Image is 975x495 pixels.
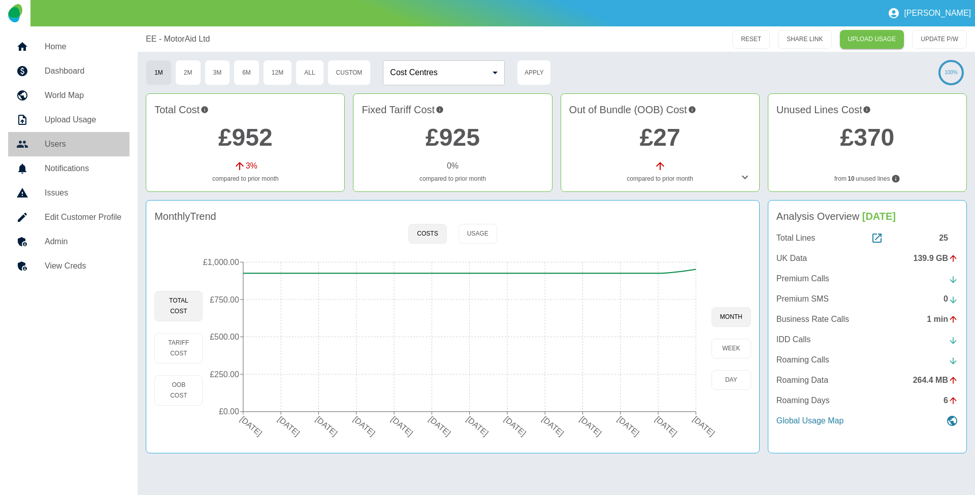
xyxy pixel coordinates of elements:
text: 100% [945,70,958,75]
a: Premium Calls [776,273,958,285]
button: All [296,60,323,85]
p: Roaming Calls [776,354,829,366]
h5: Admin [45,236,121,248]
tspan: [DATE] [578,415,603,438]
a: Dashboard [8,59,129,83]
a: £925 [426,124,480,151]
svg: This is the total charges incurred over 1 months [201,102,209,117]
tspan: [DATE] [503,415,528,438]
tspan: [DATE] [428,415,452,438]
tspan: £0.00 [219,407,239,416]
button: Custom [328,60,371,85]
img: Logo [8,4,22,22]
svg: Potential saving if surplus lines removed at contract renewal [863,102,871,117]
p: compared to prior month [154,174,336,183]
a: Notifications [8,156,129,181]
a: Global Usage Map [776,415,958,427]
tspan: [DATE] [314,415,339,438]
h5: View Creds [45,260,121,272]
p: Roaming Days [776,394,830,407]
a: View Creds [8,254,129,278]
button: 12M [263,60,292,85]
a: IDD Calls [776,334,958,346]
tspan: £500.00 [210,333,240,341]
h4: Total Cost [154,102,336,117]
a: EE - MotorAid Ltd [146,33,210,45]
button: month [711,307,751,327]
button: RESET [732,30,770,49]
tspan: [DATE] [239,415,264,438]
tspan: [DATE] [540,415,565,438]
span: [DATE] [862,211,896,222]
a: Upload Usage [8,108,129,132]
a: UPLOAD USAGE [840,30,904,49]
a: Issues [8,181,129,205]
a: UK Data139.9 GB [776,252,958,265]
button: 2M [175,60,201,85]
p: Premium Calls [776,273,829,285]
button: 1M [146,60,172,85]
h5: Home [45,41,121,53]
p: Total Lines [776,232,816,244]
a: Home [8,35,129,59]
button: SHARE LINK [778,30,831,49]
a: Roaming Calls [776,354,958,366]
a: Business Rate Calls1 min [776,313,958,325]
h5: Dashboard [45,65,121,77]
p: compared to prior month [362,174,543,183]
h5: World Map [45,89,121,102]
a: £370 [840,124,894,151]
svg: Lines not used during your chosen timeframe. If multiple months selected only lines never used co... [891,174,900,183]
p: Business Rate Calls [776,313,849,325]
svg: Costs outside of your fixed tariff [688,102,696,117]
button: 3M [205,60,231,85]
h4: Analysis Overview [776,209,958,224]
p: Roaming Data [776,374,828,386]
a: £27 [640,124,680,151]
h5: Users [45,138,121,150]
h5: Upload Usage [45,114,121,126]
button: Costs [408,224,446,244]
a: Premium SMS0 [776,293,958,305]
tspan: [DATE] [389,415,414,438]
a: World Map [8,83,129,108]
button: Usage [459,224,497,244]
p: UK Data [776,252,807,265]
button: UPDATE P/W [912,30,967,49]
h4: Fixed Tariff Cost [362,102,543,117]
h5: Issues [45,187,121,199]
button: Tariff Cost [154,333,203,364]
button: [PERSON_NAME] [884,3,975,23]
h5: Edit Customer Profile [45,211,121,223]
a: Roaming Days6 [776,394,958,407]
div: 139.9 GB [914,252,958,265]
a: Admin [8,229,129,254]
tspan: [DATE] [616,415,641,438]
div: 6 [944,394,958,407]
p: 3 % [246,160,257,172]
a: £952 [218,124,273,151]
a: Total Lines25 [776,232,958,244]
a: Edit Customer Profile [8,205,129,229]
div: 1 min [927,313,958,325]
button: OOB Cost [154,375,203,406]
div: 264.4 MB [913,374,958,386]
p: Premium SMS [776,293,829,305]
tspan: £250.00 [210,370,240,379]
button: week [711,339,751,358]
div: 25 [939,232,958,244]
p: [PERSON_NAME] [904,9,971,18]
button: 6M [234,60,259,85]
tspan: [DATE] [465,415,490,438]
tspan: [DATE] [654,415,678,438]
div: 0 [944,293,958,305]
h4: Out of Bundle (OOB) Cost [569,102,751,117]
h4: Monthly Trend [154,209,216,224]
tspan: [DATE] [352,415,377,438]
p: 0 % [447,160,459,172]
a: Roaming Data264.4 MB [776,374,958,386]
p: Global Usage Map [776,415,844,427]
tspan: [DATE] [692,415,717,438]
tspan: [DATE] [276,415,301,438]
